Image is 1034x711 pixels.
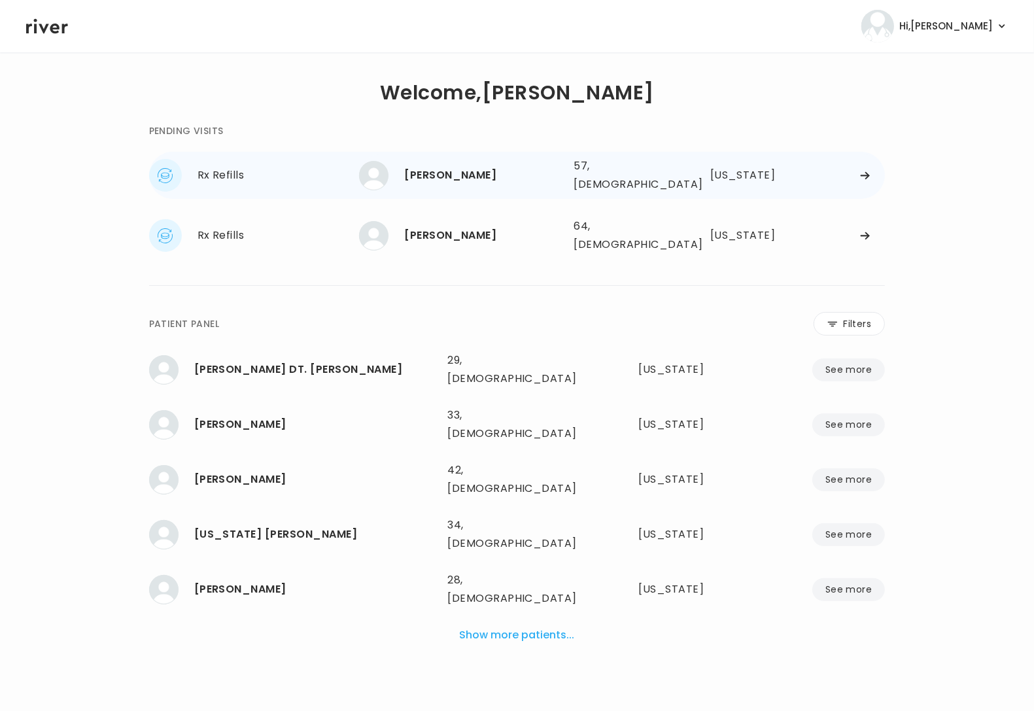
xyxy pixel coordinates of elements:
[447,351,586,388] div: 29, [DEMOGRAPHIC_DATA]
[638,470,736,489] div: Minnesota
[404,166,563,184] div: CHRISTINE BALCHARAN
[812,578,885,601] button: See more
[812,358,885,381] button: See more
[194,580,438,598] div: Matthew Brinkman
[812,523,885,546] button: See more
[574,217,670,254] div: 64, [DEMOGRAPHIC_DATA]
[194,470,438,489] div: Jennifer Orth
[149,355,179,385] img: MELISSA DILEN TREVIZO GOMEZ
[359,221,388,251] img: Tena Biggerstaff
[447,516,586,553] div: 34, [DEMOGRAPHIC_DATA]
[814,312,885,336] button: Filters
[380,84,654,102] h1: Welcome, [PERSON_NAME]
[404,226,563,245] div: Tena Biggerstaff
[447,571,586,608] div: 28, [DEMOGRAPHIC_DATA]
[149,123,224,139] div: PENDING VISITS
[812,468,885,491] button: See more
[149,410,179,440] img: Zachary DeCecchis
[638,415,736,434] div: Oregon
[638,580,736,598] div: Colorado
[861,10,894,43] img: user avatar
[574,157,670,194] div: 57, [DEMOGRAPHIC_DATA]
[194,525,438,544] div: Montana Horner
[812,413,885,436] button: See more
[447,406,586,443] div: 33, [DEMOGRAPHIC_DATA]
[198,166,360,184] div: Rx Refills
[149,575,179,604] img: Matthew Brinkman
[447,461,586,498] div: 42, [DEMOGRAPHIC_DATA]
[359,161,388,190] img: CHRISTINE BALCHARAN
[899,17,993,35] span: Hi, [PERSON_NAME]
[710,166,778,184] div: Washington
[194,360,438,379] div: MELISSA DILEN TREVIZO GOMEZ
[194,415,438,434] div: Zachary DeCecchis
[198,226,360,245] div: Rx Refills
[638,360,736,379] div: Colorado
[149,520,179,549] img: Montana Horner
[149,465,179,494] img: Jennifer Orth
[861,10,1008,43] button: user avatarHi,[PERSON_NAME]
[149,316,219,332] div: PATIENT PANEL
[455,621,580,650] button: Show more patients...
[710,226,778,245] div: South Carolina
[638,525,736,544] div: Arizona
